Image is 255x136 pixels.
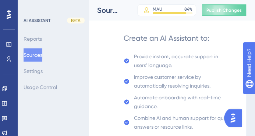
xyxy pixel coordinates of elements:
button: Usage Control [24,81,57,94]
div: Provide instant, accurate support in users' language. [134,52,231,70]
div: Combine AI and human support for quick answers or resource links. [134,114,231,131]
div: Sources [97,5,119,15]
iframe: UserGuiding AI Assistant Launcher [224,107,246,129]
div: BETA [67,18,85,23]
button: Settings [24,65,43,78]
div: Create an AI Assistant to: [124,33,209,43]
button: Sources [24,48,42,62]
div: Improve customer service by automatically resolving inquiries. [134,73,231,90]
div: MAU [153,6,162,12]
span: Need Help? [17,2,46,11]
div: Automate onboarding with real-time guidance. [134,93,231,111]
span: Publish Changes [206,7,242,13]
button: Publish Changes [202,4,246,16]
div: 84 % [184,6,192,12]
div: AI ASSISTANT [24,18,50,23]
button: Reports [24,32,42,45]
